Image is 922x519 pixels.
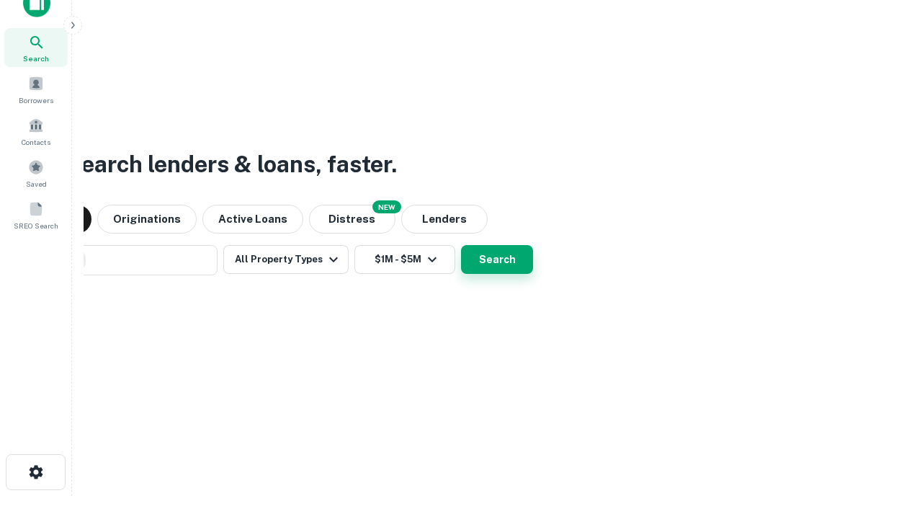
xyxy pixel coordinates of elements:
iframe: Chat Widget [850,358,922,427]
a: Borrowers [4,70,68,109]
button: Active Loans [202,205,303,234]
button: Originations [97,205,197,234]
div: NEW [372,200,401,213]
button: $1M - $5M [354,245,455,274]
h3: Search lenders & loans, faster. [66,147,397,182]
button: Search distressed loans with lien and other non-mortgage details. [309,205,395,234]
a: Contacts [4,112,68,151]
button: Lenders [401,205,488,234]
span: Saved [26,178,47,190]
span: Contacts [22,136,50,148]
span: Borrowers [19,94,53,106]
a: Search [4,28,68,67]
span: SREO Search [14,220,58,231]
button: Search [461,245,533,274]
span: Search [23,53,49,64]
a: SREO Search [4,195,68,234]
a: Saved [4,154,68,192]
button: All Property Types [223,245,349,274]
